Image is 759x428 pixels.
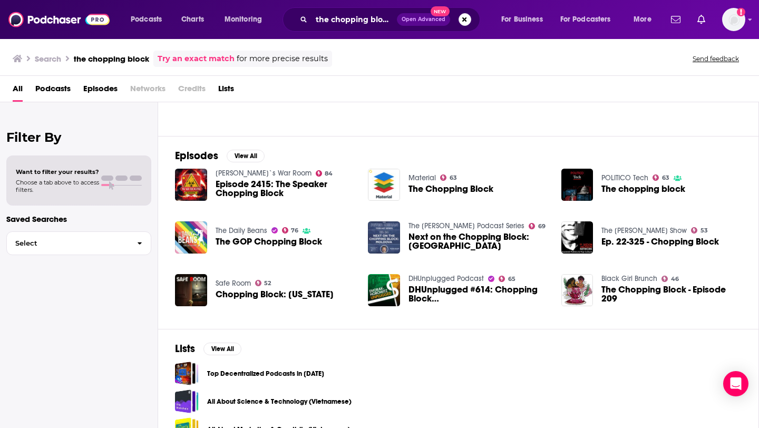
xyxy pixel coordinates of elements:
img: Ep. 22-325 - Chopping Block [561,221,593,254]
a: Next on the Chopping Block: Moldova [408,232,549,250]
span: Podcasts [131,12,162,27]
a: DHUnplugged #614: Chopping Block… [408,285,549,303]
img: The GOP Chopping Block [175,221,207,254]
a: DHUnplugged Podcast [408,274,484,283]
button: open menu [626,11,665,28]
a: Charts [174,11,210,28]
span: New [431,6,450,16]
span: for more precise results [237,53,328,65]
p: Saved Searches [6,214,151,224]
span: The Chopping Block - Episode 209 [601,285,742,303]
a: 65 [499,276,515,282]
span: Lists [218,80,234,102]
span: Chopping Block: [US_STATE] [216,290,334,299]
a: Top Decentralized Podcasts in 2022 [175,362,199,385]
span: 52 [264,281,271,286]
span: 69 [538,224,546,229]
a: Black Girl Brunch [601,274,657,283]
img: The chopping block [561,169,593,201]
img: Next on the Chopping Block: Moldova [368,221,400,254]
button: open menu [217,11,276,28]
a: The Chopping Block [408,184,493,193]
a: 63 [653,174,669,181]
div: Search podcasts, credits, & more... [293,7,490,32]
h3: Search [35,54,61,64]
span: For Business [501,12,543,27]
a: All About Science & Technology (Vietnamese) [175,390,199,413]
a: All About Science & Technology (Vietnamese) [207,396,352,407]
span: 46 [671,277,679,281]
span: 84 [325,171,333,176]
a: 76 [282,227,299,234]
span: 63 [662,176,669,180]
span: Episode 2415: The Speaker Chopping Block [216,180,356,198]
button: Select [6,231,151,255]
a: POLITICO Tech [601,173,648,182]
a: All [13,80,23,102]
span: For Podcasters [560,12,611,27]
a: Podcasts [35,80,71,102]
a: 84 [316,170,333,177]
a: The Daily Beans [216,226,267,235]
img: Episode 2415: The Speaker Chopping Block [175,169,207,201]
img: DHUnplugged #614: Chopping Block… [368,274,400,306]
a: The GOP Chopping Block [216,237,322,246]
h2: Lists [175,342,195,355]
a: Ep. 22-325 - Chopping Block [601,237,719,246]
div: Open Intercom Messenger [723,371,748,396]
a: 69 [529,223,546,229]
span: Monitoring [225,12,262,27]
span: Next on the Chopping Block: [GEOGRAPHIC_DATA] [408,232,549,250]
button: open menu [553,11,626,28]
span: Networks [130,80,166,102]
span: 63 [450,176,457,180]
a: 46 [661,276,679,282]
a: The Kevin Jackson Show [601,226,687,235]
span: 53 [700,228,708,233]
a: ListsView All [175,342,241,355]
button: Show profile menu [722,8,745,31]
span: Logged in as melrosepr [722,8,745,31]
img: User Profile [722,8,745,31]
a: The Peter Zeihan Podcast Series [408,221,524,230]
button: Send feedback [689,54,742,63]
h2: Filter By [6,130,151,145]
a: Chopping Block: Virginia [175,274,207,306]
h3: the chopping block [74,54,149,64]
input: Search podcasts, credits, & more... [312,11,397,28]
span: Open Advanced [402,17,445,22]
a: Material [408,173,436,182]
img: Podchaser - Follow, Share and Rate Podcasts [8,9,110,30]
a: EpisodesView All [175,149,265,162]
a: The chopping block [601,184,685,193]
a: Try an exact match [158,53,235,65]
img: The Chopping Block [368,169,400,201]
span: Charts [181,12,204,27]
a: The Chopping Block - Episode 209 [561,274,593,306]
button: open menu [123,11,176,28]
span: Select [7,240,129,247]
span: 65 [508,277,515,281]
button: View All [227,150,265,162]
a: Safe Room [216,279,251,288]
span: 76 [291,228,298,233]
a: Show notifications dropdown [693,11,709,28]
button: Open AdvancedNew [397,13,450,26]
span: More [634,12,651,27]
span: Choose a tab above to access filters. [16,179,99,193]
span: Episodes [83,80,118,102]
a: 52 [255,280,271,286]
